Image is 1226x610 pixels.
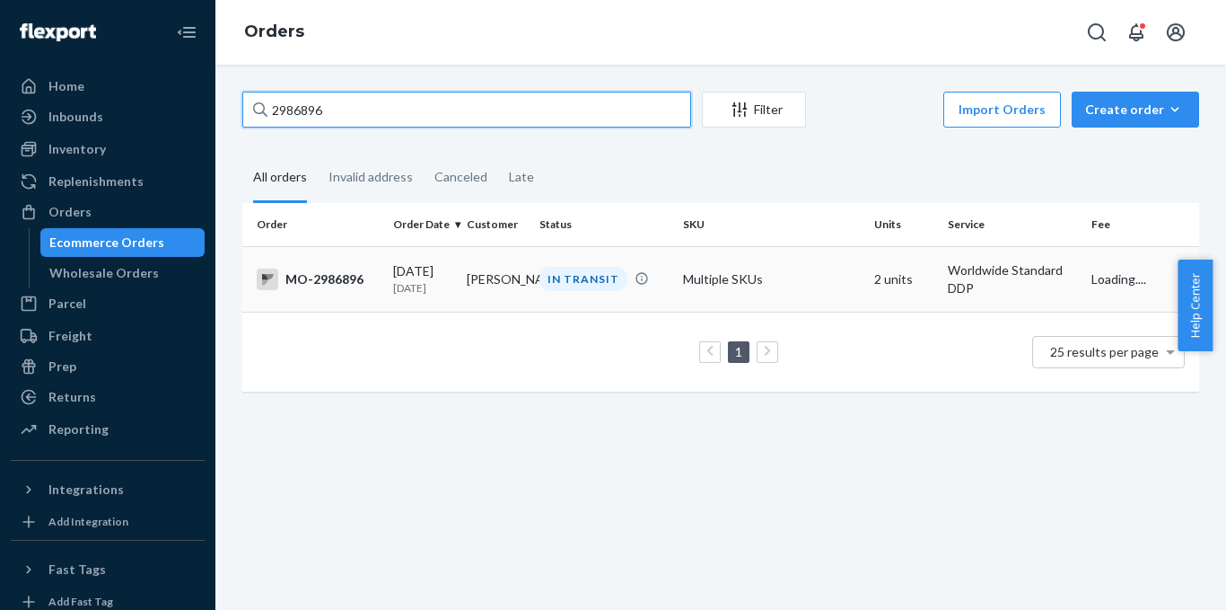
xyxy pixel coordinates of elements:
[242,92,691,128] input: Search orders
[676,246,867,312] td: Multiple SKUs
[244,22,304,41] a: Orders
[11,383,205,411] a: Returns
[48,203,92,221] div: Orders
[40,259,206,287] a: Wholesale Orders
[948,261,1077,297] p: Worldwide Standard DDP
[48,481,124,499] div: Integrations
[1085,101,1186,119] div: Create order
[20,23,96,41] img: Flexport logo
[386,203,460,246] th: Order Date
[11,289,205,318] a: Parcel
[48,358,76,376] div: Prep
[11,198,205,226] a: Orders
[943,92,1061,128] button: Import Orders
[253,154,307,203] div: All orders
[1084,246,1199,312] td: Loading....
[11,135,205,164] a: Inventory
[49,264,159,282] div: Wholesale Orders
[48,388,96,406] div: Returns
[11,352,205,381] a: Prep
[867,203,941,246] th: Units
[48,327,92,345] div: Freight
[509,154,534,200] div: Late
[434,154,487,200] div: Canceled
[11,475,205,504] button: Integrations
[48,295,86,313] div: Parcel
[11,555,205,584] button: Fast Tags
[48,77,84,95] div: Home
[1118,14,1154,50] button: Open notifications
[48,594,113,609] div: Add Fast Tag
[1079,14,1115,50] button: Open Search Box
[1178,260,1213,351] button: Help Center
[11,511,205,533] a: Add Integration
[48,140,106,158] div: Inventory
[676,203,867,246] th: SKU
[48,172,144,190] div: Replenishments
[1084,203,1199,246] th: Fee
[11,167,205,196] a: Replenishments
[230,6,319,58] ol: breadcrumbs
[11,322,205,350] a: Freight
[169,14,205,50] button: Close Navigation
[539,267,627,291] div: IN TRANSIT
[1050,344,1159,359] span: 25 results per page
[48,420,109,438] div: Reporting
[702,92,806,128] button: Filter
[11,415,205,444] a: Reporting
[941,203,1084,246] th: Service
[460,246,533,312] td: [PERSON_NAME]
[1072,92,1199,128] button: Create order
[532,203,676,246] th: Status
[731,344,746,359] a: Page 1 is your current page
[703,101,805,119] div: Filter
[393,280,452,296] p: [DATE]
[48,561,106,579] div: Fast Tags
[328,154,413,200] div: Invalid address
[467,217,526,232] div: Customer
[48,108,103,126] div: Inbounds
[242,203,386,246] th: Order
[40,228,206,257] a: Ecommerce Orders
[393,262,452,296] div: [DATE]
[867,246,941,312] td: 2 units
[11,72,205,101] a: Home
[11,102,205,131] a: Inbounds
[48,514,128,529] div: Add Integration
[1158,14,1194,50] button: Open account menu
[49,234,164,252] div: Ecommerce Orders
[257,269,379,290] div: MO-2986896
